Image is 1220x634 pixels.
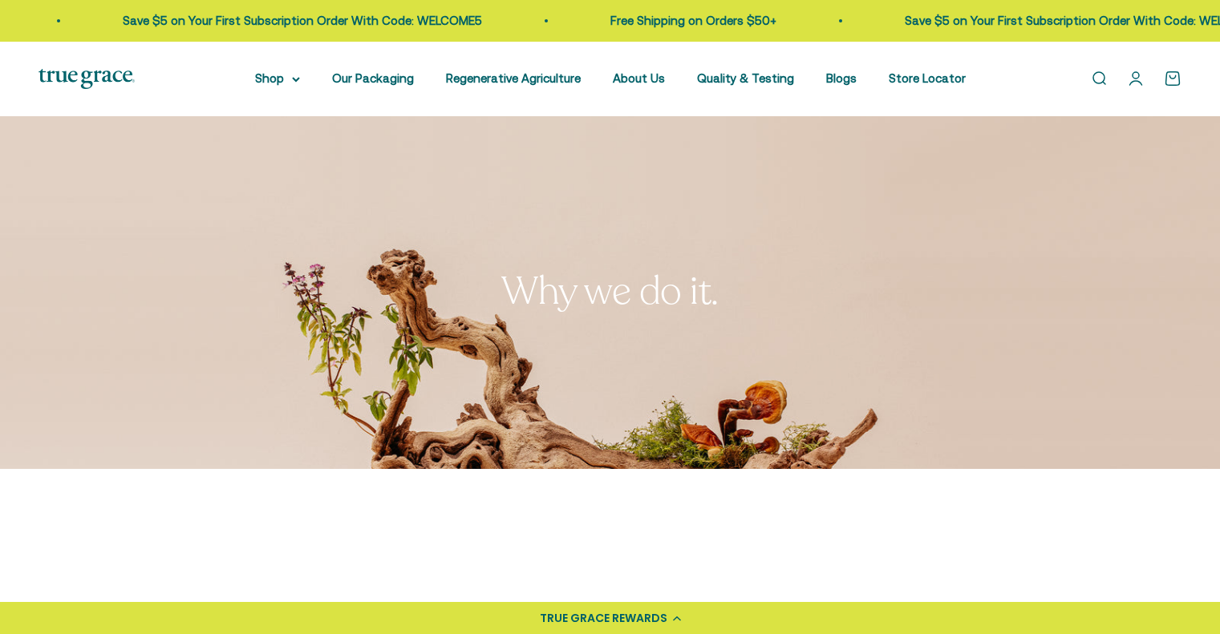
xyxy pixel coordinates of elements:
[826,71,857,85] a: Blogs
[446,71,581,85] a: Regenerative Agriculture
[540,610,667,627] div: TRUE GRACE REWARDS
[609,14,775,27] a: Free Shipping on Orders $50+
[613,71,665,85] a: About Us
[889,71,966,85] a: Store Locator
[501,265,719,317] split-lines: Why we do it.
[697,71,794,85] a: Quality & Testing
[121,11,480,30] p: Save $5 on Your First Subscription Order With Code: WELCOME5
[255,69,300,88] summary: Shop
[332,71,414,85] a: Our Packaging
